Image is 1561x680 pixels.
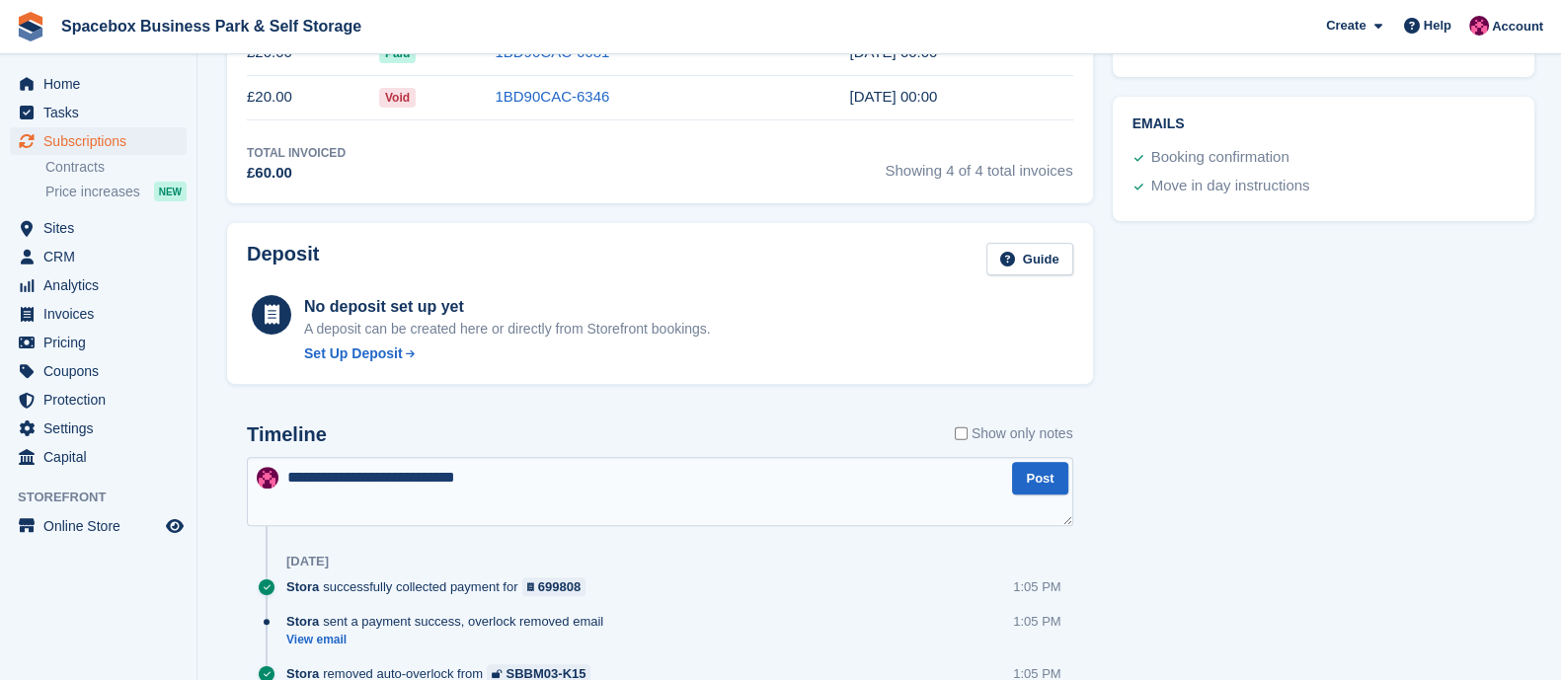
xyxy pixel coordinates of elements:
div: £60.00 [247,162,346,185]
span: Paid [379,43,416,63]
span: CRM [43,243,162,270]
a: menu [10,329,187,356]
a: menu [10,300,187,328]
span: Help [1424,16,1451,36]
h2: Emails [1132,116,1515,132]
a: View email [286,632,613,648]
h2: Timeline [247,423,327,446]
input: Show only notes [955,423,968,444]
a: Price increases NEW [45,181,187,202]
div: Set Up Deposit [304,343,403,364]
td: £20.00 [247,75,379,119]
span: Price increases [45,183,140,201]
a: menu [10,443,187,471]
span: Capital [43,443,162,471]
span: Protection [43,386,162,414]
span: Void [379,88,416,108]
div: No deposit set up yet [304,295,711,319]
span: Online Store [43,512,162,540]
div: Booking confirmation [1151,146,1289,170]
span: Settings [43,415,162,442]
span: Tasks [43,99,162,126]
a: Preview store [163,514,187,538]
div: 1:05 PM [1013,612,1060,631]
div: Move in day instructions [1151,175,1310,198]
a: menu [10,415,187,442]
span: Showing 4 of 4 total invoices [885,144,1072,185]
div: sent a payment success, overlock removed email [286,612,613,631]
a: menu [10,357,187,385]
div: [DATE] [286,554,329,569]
a: menu [10,512,187,540]
div: 1:05 PM [1013,577,1060,596]
p: A deposit can be created here or directly from Storefront bookings. [304,319,711,340]
span: Pricing [43,329,162,356]
div: successfully collected payment for [286,577,595,596]
span: Home [43,70,162,98]
time: 2025-05-16 23:00:09 UTC [849,88,937,105]
div: Total Invoiced [247,144,346,162]
div: 699808 [538,577,581,596]
a: Spacebox Business Park & Self Storage [53,10,369,42]
span: Subscriptions [43,127,162,155]
a: menu [10,271,187,299]
img: stora-icon-8386f47178a22dfd0bd8f6a31ec36ba5ce8667c1dd55bd0f319d3a0aa187defe.svg [16,12,45,41]
a: menu [10,70,187,98]
a: menu [10,99,187,126]
span: Coupons [43,357,162,385]
span: Account [1492,17,1543,37]
span: Stora [286,612,319,631]
a: menu [10,127,187,155]
h2: Deposit [247,243,319,275]
span: Storefront [18,488,196,507]
a: 1BD90CAC-6346 [495,88,609,105]
label: Show only notes [955,423,1073,444]
a: menu [10,243,187,270]
a: Contracts [45,158,187,177]
img: Avishka Chauhan [1469,16,1489,36]
div: NEW [154,182,187,201]
button: Post [1012,462,1067,494]
img: Avishka Chauhan [257,467,278,489]
a: Set Up Deposit [304,343,711,364]
a: Guide [986,243,1073,275]
span: Sites [43,214,162,242]
a: menu [10,214,187,242]
span: Create [1326,16,1366,36]
span: Analytics [43,271,162,299]
a: 699808 [522,577,586,596]
span: Invoices [43,300,162,328]
a: menu [10,386,187,414]
span: Stora [286,577,319,596]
